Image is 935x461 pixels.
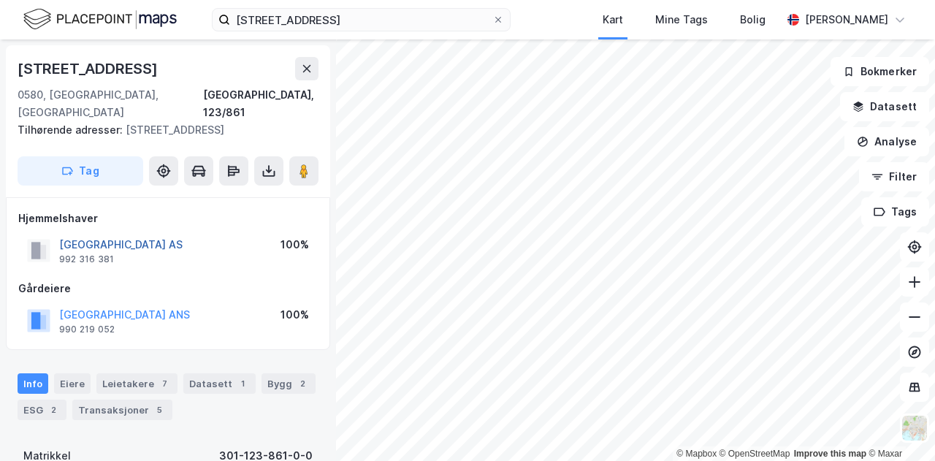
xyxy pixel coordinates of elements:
a: Mapbox [676,449,717,459]
button: Tag [18,156,143,186]
button: Datasett [840,92,929,121]
div: 100% [280,306,309,324]
div: 2 [295,376,310,391]
div: Leietakere [96,373,178,394]
div: Bygg [262,373,316,394]
button: Tags [861,197,929,226]
div: [PERSON_NAME] [805,11,888,28]
div: 2 [46,403,61,417]
div: 5 [152,403,167,417]
button: Analyse [844,127,929,156]
div: Mine Tags [655,11,708,28]
button: Bokmerker [831,57,929,86]
div: Kart [603,11,623,28]
button: Filter [859,162,929,191]
div: [STREET_ADDRESS] [18,121,307,139]
div: ESG [18,400,66,420]
div: Eiere [54,373,91,394]
div: [STREET_ADDRESS] [18,57,161,80]
input: Søk på adresse, matrikkel, gårdeiere, leietakere eller personer [230,9,492,31]
a: Improve this map [794,449,866,459]
div: Datasett [183,373,256,394]
a: OpenStreetMap [720,449,790,459]
div: Hjemmelshaver [18,210,318,227]
iframe: Chat Widget [862,391,935,461]
div: 990 219 052 [59,324,115,335]
div: 1 [235,376,250,391]
div: 0580, [GEOGRAPHIC_DATA], [GEOGRAPHIC_DATA] [18,86,203,121]
div: Bolig [740,11,766,28]
div: Transaksjoner [72,400,172,420]
div: Info [18,373,48,394]
div: Gårdeiere [18,280,318,297]
div: 100% [280,236,309,254]
div: Kontrollprogram for chat [862,391,935,461]
img: logo.f888ab2527a4732fd821a326f86c7f29.svg [23,7,177,32]
div: 7 [157,376,172,391]
div: 992 316 381 [59,254,114,265]
div: [GEOGRAPHIC_DATA], 123/861 [203,86,318,121]
span: Tilhørende adresser: [18,123,126,136]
